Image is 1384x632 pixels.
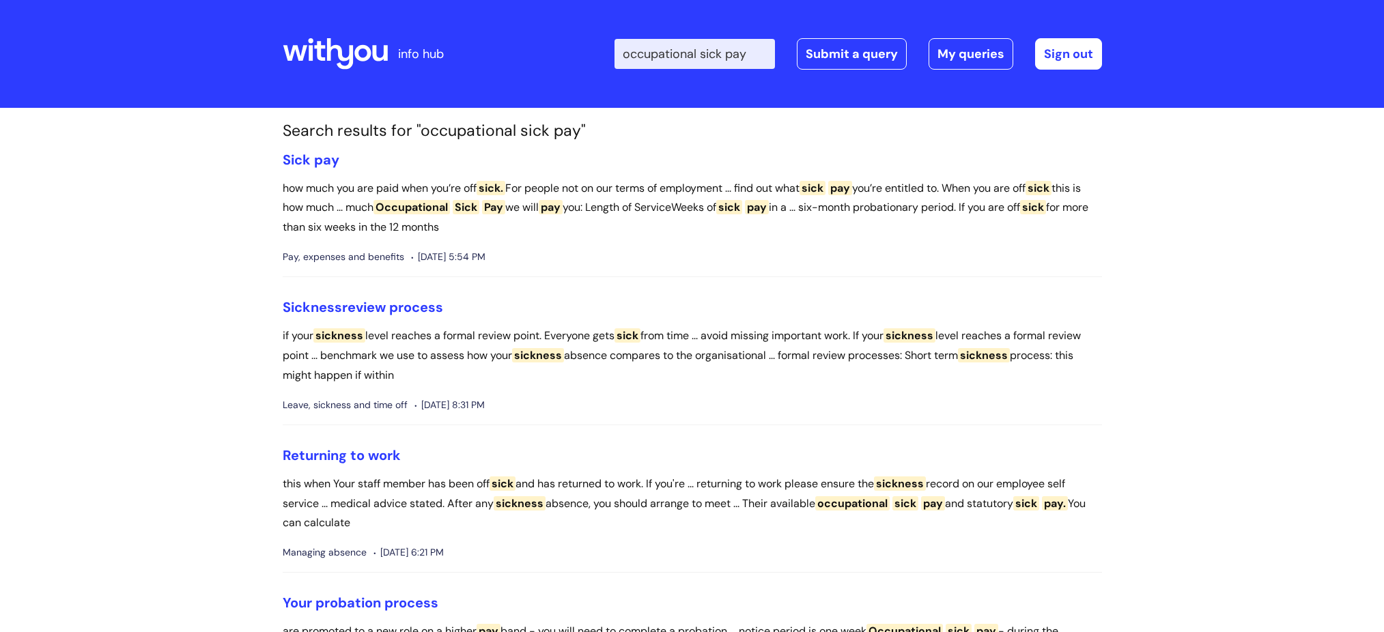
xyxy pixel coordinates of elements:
h1: Search results for "occupational sick pay" [283,121,1102,141]
p: if your level reaches a formal review point. Everyone gets from time ... avoid missing important ... [283,326,1102,385]
span: sick [615,328,640,343]
span: Sick [283,151,311,169]
span: pay [745,200,769,214]
span: pay. [1042,496,1068,511]
span: Pay [482,200,505,214]
span: occupational [815,496,890,511]
span: sickness [874,476,926,491]
span: pay [539,200,563,214]
span: sick [716,200,742,214]
span: sick [1026,181,1051,195]
span: Sick [453,200,479,214]
span: sick [800,181,825,195]
span: pay [828,181,852,195]
a: Sicknessreview process [283,298,443,316]
span: sickness [313,328,365,343]
span: sick [1013,496,1039,511]
p: info hub [398,43,444,65]
a: Submit a query [797,38,907,70]
span: Sickness [283,298,342,316]
span: Pay, expenses and benefits [283,248,404,265]
span: Leave, sickness and time off [283,397,408,414]
span: [DATE] 6:21 PM [373,544,444,561]
span: sickness [494,496,546,511]
span: sick [490,476,516,491]
input: Search [615,39,775,69]
p: this when Your staff member has been off and has returned to work. If you're ... returning to wor... [283,474,1102,533]
span: sickness [958,348,1010,362]
span: [DATE] 8:31 PM [414,397,485,414]
span: Managing absence [283,544,367,561]
span: pay [314,151,339,169]
span: sick [892,496,918,511]
span: sick. [477,181,505,195]
span: sick [1020,200,1046,214]
span: sickness [512,348,564,362]
p: how much you are paid when you’re off For people not on our terms of employment ... find out what... [283,179,1102,238]
a: Sick pay [283,151,339,169]
a: Sign out [1035,38,1102,70]
a: Returning to work [283,446,401,464]
span: pay [921,496,945,511]
span: Occupational [373,200,450,214]
a: My queries [929,38,1013,70]
span: sickness [884,328,935,343]
div: | - [615,38,1102,70]
a: Your probation process [283,594,438,612]
span: [DATE] 5:54 PM [411,248,485,265]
